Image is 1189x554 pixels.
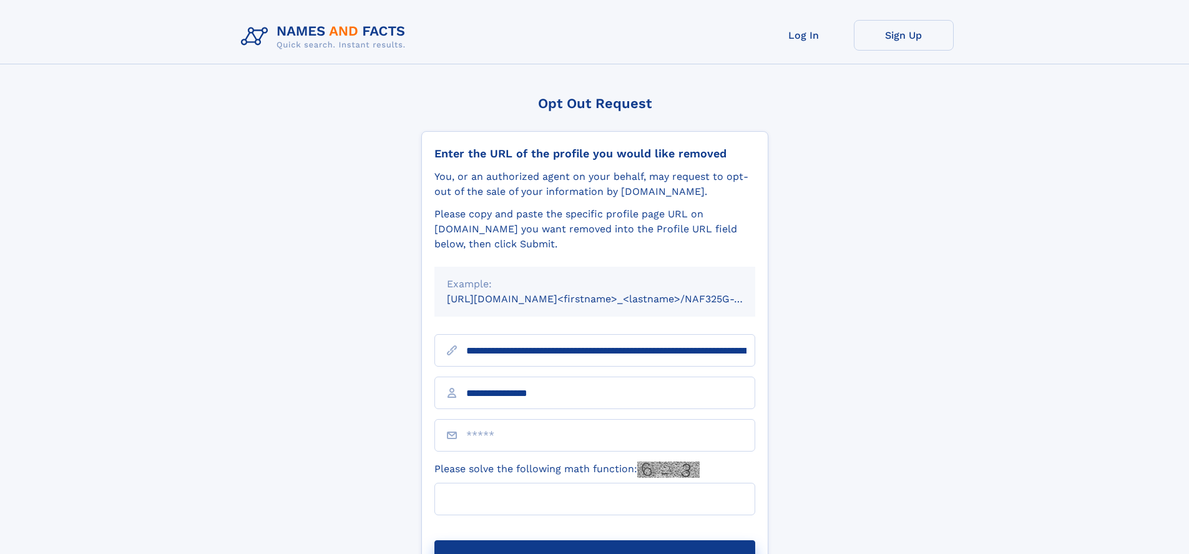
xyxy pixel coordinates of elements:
label: Please solve the following math function: [434,462,700,478]
a: Log In [754,20,854,51]
div: Please copy and paste the specific profile page URL on [DOMAIN_NAME] you want removed into the Pr... [434,207,755,252]
div: Opt Out Request [421,96,768,111]
a: Sign Up [854,20,954,51]
img: Logo Names and Facts [236,20,416,54]
div: Example: [447,277,743,292]
div: Enter the URL of the profile you would like removed [434,147,755,161]
div: You, or an authorized agent on your behalf, may request to opt-out of the sale of your informatio... [434,169,755,199]
small: [URL][DOMAIN_NAME]<firstname>_<lastname>/NAF325G-xxxxxxxx [447,293,779,305]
